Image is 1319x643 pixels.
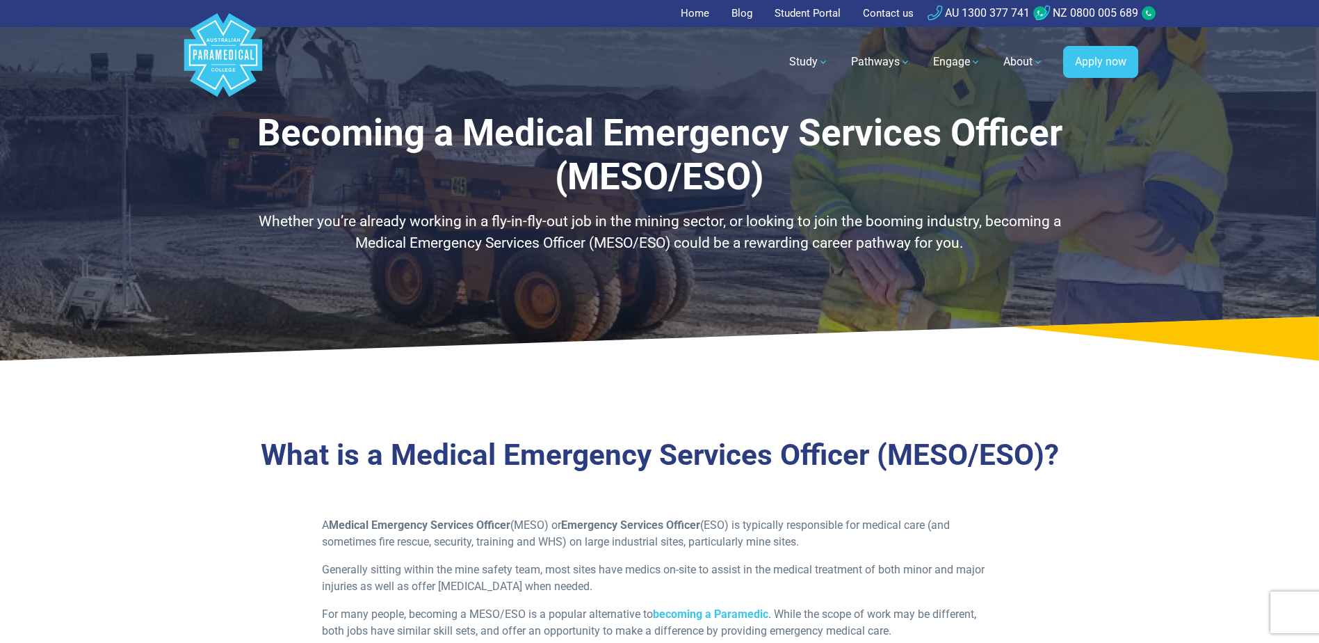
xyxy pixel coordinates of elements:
[561,518,700,532] strong: Emergency Services Officer
[322,562,997,595] p: Generally sitting within the mine safety team, most sites have medics on-site to assist in the me...
[181,27,265,97] a: Australian Paramedical College
[253,438,1067,473] h3: What is a Medical Emergency Services Officer (MESO/ESO)?
[843,42,919,81] a: Pathways
[925,42,989,81] a: Engage
[322,517,997,550] p: A (MESO) or (ESO) is typically responsible for medical care (and sometimes fire rescue, security,...
[928,6,1030,19] a: AU 1300 377 741
[329,518,510,532] strong: Medical Emergency Services Officer
[322,606,997,640] p: For many people, becoming a MESO/ESO is a popular alternative to . While the scope of work may be...
[781,42,837,81] a: Study
[995,42,1052,81] a: About
[1035,6,1138,19] a: NZ 0800 005 689
[1063,46,1138,78] a: Apply now
[653,608,768,621] a: becoming a Paramedic
[253,211,1067,255] p: Whether you’re already working in a fly-in-fly-out job in the mining sector, or looking to join t...
[253,111,1067,200] h1: Becoming a Medical Emergency Services Officer (MESO/ESO)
